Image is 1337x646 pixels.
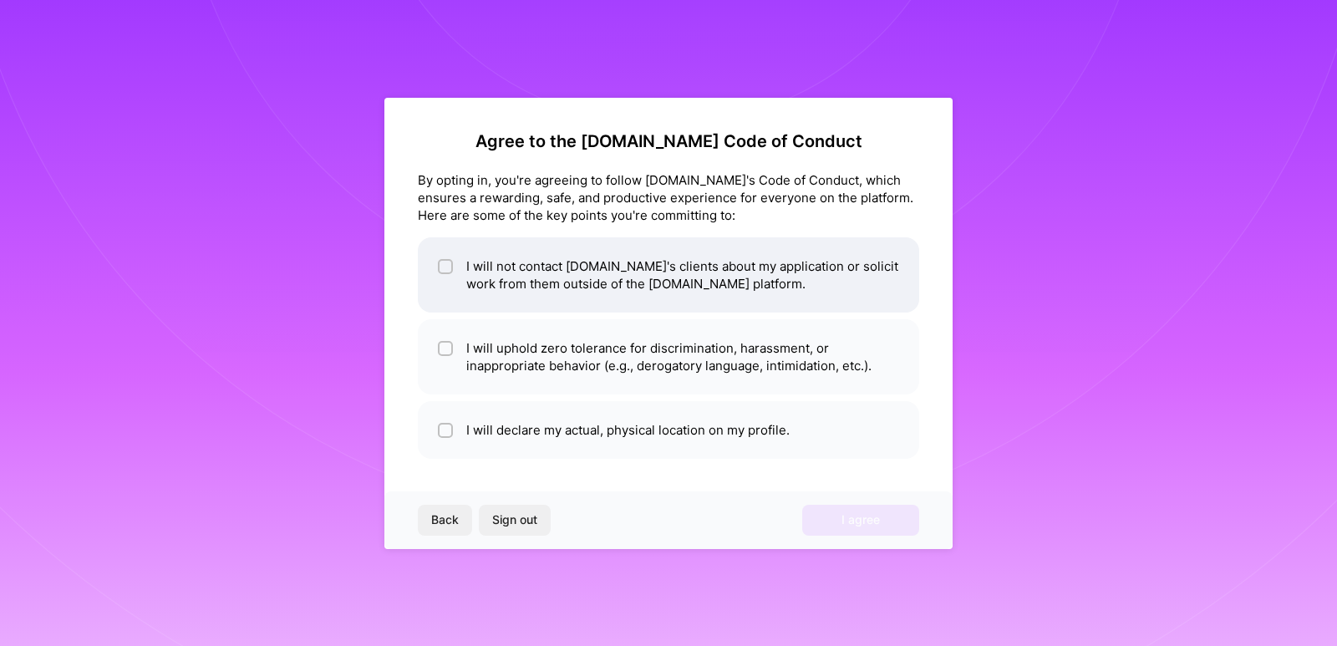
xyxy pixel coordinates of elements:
button: Back [418,505,472,535]
div: By opting in, you're agreeing to follow [DOMAIN_NAME]'s Code of Conduct, which ensures a rewardin... [418,171,919,224]
h2: Agree to the [DOMAIN_NAME] Code of Conduct [418,131,919,151]
li: I will not contact [DOMAIN_NAME]'s clients about my application or solicit work from them outside... [418,237,919,313]
span: Sign out [492,511,537,528]
li: I will declare my actual, physical location on my profile. [418,401,919,459]
span: Back [431,511,459,528]
button: Sign out [479,505,551,535]
li: I will uphold zero tolerance for discrimination, harassment, or inappropriate behavior (e.g., der... [418,319,919,394]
